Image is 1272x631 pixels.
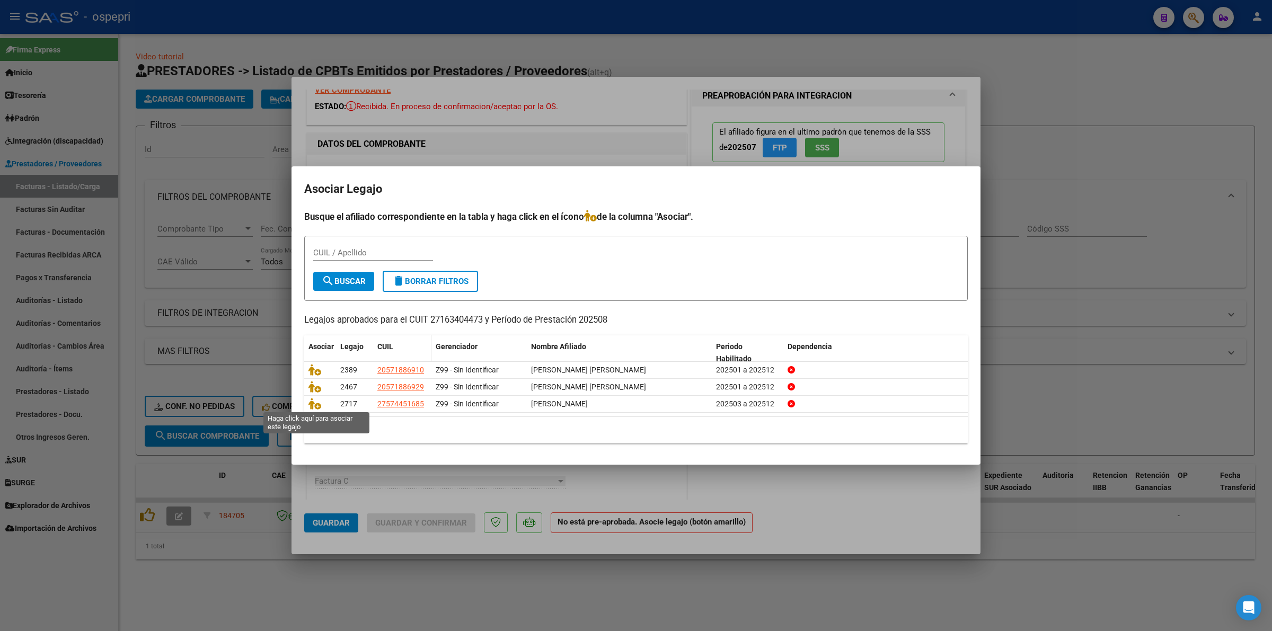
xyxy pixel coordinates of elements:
[392,274,405,287] mat-icon: delete
[304,314,968,327] p: Legajos aprobados para el CUIT 27163404473 y Período de Prestación 202508
[1236,595,1261,620] div: Open Intercom Messenger
[712,335,783,370] datatable-header-cell: Periodo Habilitado
[340,366,357,374] span: 2389
[527,335,712,370] datatable-header-cell: Nombre Afiliado
[383,271,478,292] button: Borrar Filtros
[788,342,832,351] span: Dependencia
[340,383,357,391] span: 2467
[531,383,646,391] span: GONZALEZ FERNANDEZ LAUTARO NAHUEL
[377,383,424,391] span: 20571886929
[340,399,357,408] span: 2717
[304,179,968,199] h2: Asociar Legajo
[436,383,499,391] span: Z99 - Sin Identificar
[322,274,334,287] mat-icon: search
[531,342,586,351] span: Nombre Afiliado
[340,342,364,351] span: Legajo
[716,398,779,410] div: 202503 a 202512
[373,335,431,370] datatable-header-cell: CUIL
[436,366,499,374] span: Z99 - Sin Identificar
[377,399,424,408] span: 27574451685
[377,366,424,374] span: 20571886910
[304,210,968,224] h4: Busque el afiliado correspondiente en la tabla y haga click en el ícono de la columna "Asociar".
[531,366,646,374] span: GONZALEZ FERNANDEZ JEREMIAS DAVID
[336,335,373,370] datatable-header-cell: Legajo
[436,342,478,351] span: Gerenciador
[377,342,393,351] span: CUIL
[716,364,779,376] div: 202501 a 202512
[313,272,374,291] button: Buscar
[783,335,968,370] datatable-header-cell: Dependencia
[716,342,752,363] span: Periodo Habilitado
[304,417,968,443] div: 3 registros
[308,342,334,351] span: Asociar
[431,335,527,370] datatable-header-cell: Gerenciador
[531,399,588,408] span: MENDEZ VASQUEZ ISABELLA ANTONELLA
[304,335,336,370] datatable-header-cell: Asociar
[322,277,366,286] span: Buscar
[716,381,779,393] div: 202501 a 202512
[392,277,469,286] span: Borrar Filtros
[436,399,499,408] span: Z99 - Sin Identificar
